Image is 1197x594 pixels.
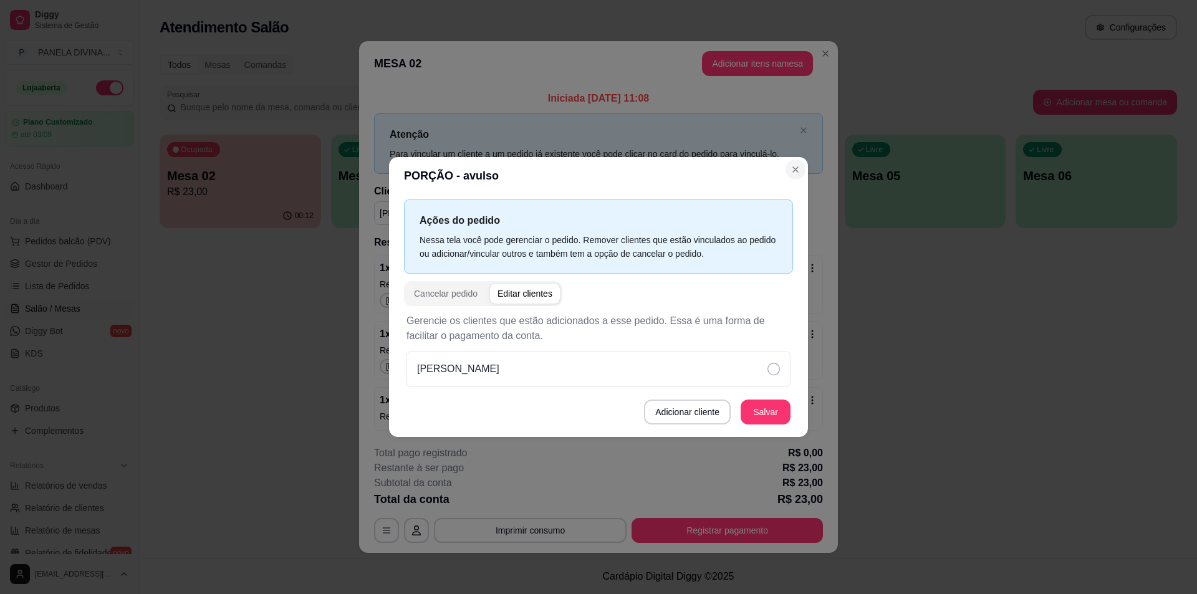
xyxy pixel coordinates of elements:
[420,233,777,261] div: Nessa tela você pode gerenciar o pedido. Remover clientes que estão vinculados ao pedido ou adici...
[420,213,777,228] p: Ações do pedido
[741,400,791,424] button: Salvar
[389,157,808,194] header: PORÇÃO - avulso
[786,160,805,180] button: Close
[406,314,791,343] p: Gerencie os clientes que estão adicionados a esse pedido. Essa é uma forma de facilitar o pagamen...
[498,287,552,300] div: Editar clientes
[414,287,478,300] div: Cancelar pedido
[644,400,731,424] button: Adicionar cliente
[417,362,499,376] p: [PERSON_NAME]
